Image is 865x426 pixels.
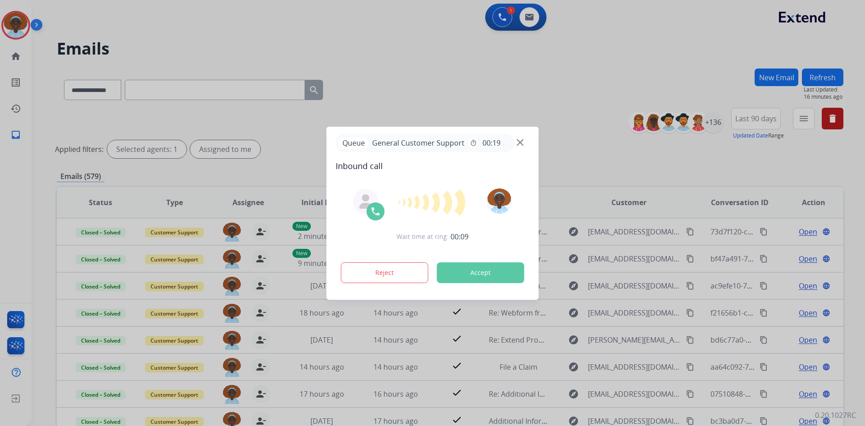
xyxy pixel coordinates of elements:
span: General Customer Support [369,137,468,148]
button: Accept [437,262,524,283]
span: Inbound call [336,160,530,172]
mat-icon: timer [470,139,477,147]
img: close-button [517,139,524,146]
p: 0.20.1027RC [815,410,856,421]
img: call-icon [370,206,381,217]
img: avatar [487,188,512,214]
span: 00:19 [483,137,501,148]
button: Reject [341,262,428,283]
p: Queue [339,137,369,149]
img: agent-avatar [359,194,373,209]
span: 00:09 [451,231,469,242]
span: Wait time at ring: [396,232,449,241]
